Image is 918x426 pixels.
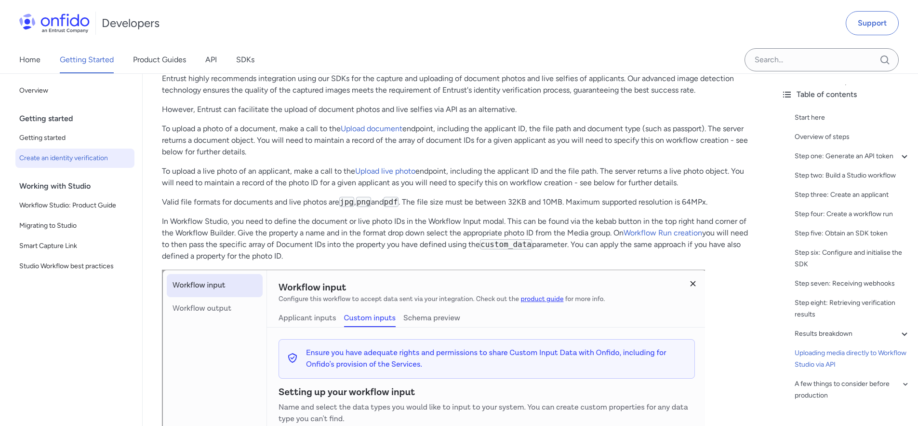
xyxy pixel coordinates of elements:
[795,151,910,162] a: Step one: Generate an API token
[162,196,754,208] p: Valid file formats for documents and live photos are , and . The file size must be between 32KB a...
[19,220,131,232] span: Migrating to Studio
[339,197,354,207] code: jpg
[384,197,399,207] code: pdf
[745,48,899,71] input: Onfido search input field
[355,166,415,176] a: Upload live photo
[19,240,131,252] span: Smart Capture Link
[205,46,217,73] a: API
[162,123,754,158] p: To upload a photo of a document, make a call to the endpoint, including the applicant ID, the fil...
[162,104,754,115] p: However, Entrust can facilitate the upload of document photos and live selfies via API as an alte...
[19,200,131,211] span: Workflow Studio: Product Guide
[795,228,910,239] a: Step five: Obtain an SDK token
[624,228,702,237] a: Workflow Run creation
[19,109,138,128] div: Getting started
[795,131,910,143] a: Overview of steps
[795,247,910,270] a: Step six: Configure and initialise the SDK
[341,124,402,133] a: Upload document
[162,216,754,262] p: In Workflow Studio, you need to define the document or live photo IDs in the Workflow Input modal...
[15,81,134,100] a: Overview
[15,257,134,276] a: Studio Workflow best practices
[19,85,131,96] span: Overview
[162,73,754,96] p: Entrust highly recommends integration using our SDKs for the capture and uploading of document ph...
[795,297,910,320] a: Step eight: Retrieving verification results
[15,149,134,168] a: Create an identity verification
[19,14,90,33] img: Onfido Logo
[60,46,114,73] a: Getting Started
[795,112,910,124] a: Start here
[15,128,134,148] a: Getting started
[781,89,910,100] div: Table of contents
[15,216,134,235] a: Migrating to Studio
[795,378,910,401] a: A few things to consider before production
[133,46,186,73] a: Product Guides
[19,177,138,196] div: Working with Studio
[846,11,899,35] a: Support
[795,278,910,289] a: Step seven: Receiving webhooks
[15,236,134,256] a: Smart Capture Link
[795,328,910,340] a: Results breakdown
[795,208,910,220] a: Step four: Create a workflow run
[356,197,371,207] code: png
[19,132,131,144] span: Getting started
[102,15,160,31] h1: Developers
[236,46,254,73] a: SDKs
[15,196,134,215] a: Workflow Studio: Product Guide
[795,189,910,201] a: Step three: Create an applicant
[162,165,754,189] p: To upload a live photo of an applicant, make a call to the endpoint, including the applicant ID a...
[19,46,40,73] a: Home
[795,170,910,181] a: Step two: Build a Studio workflow
[19,152,131,164] span: Create an identity verification
[480,239,532,249] code: custom_data
[795,347,910,371] a: Uploading media directly to Workflow Studio via API
[19,261,131,272] span: Studio Workflow best practices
